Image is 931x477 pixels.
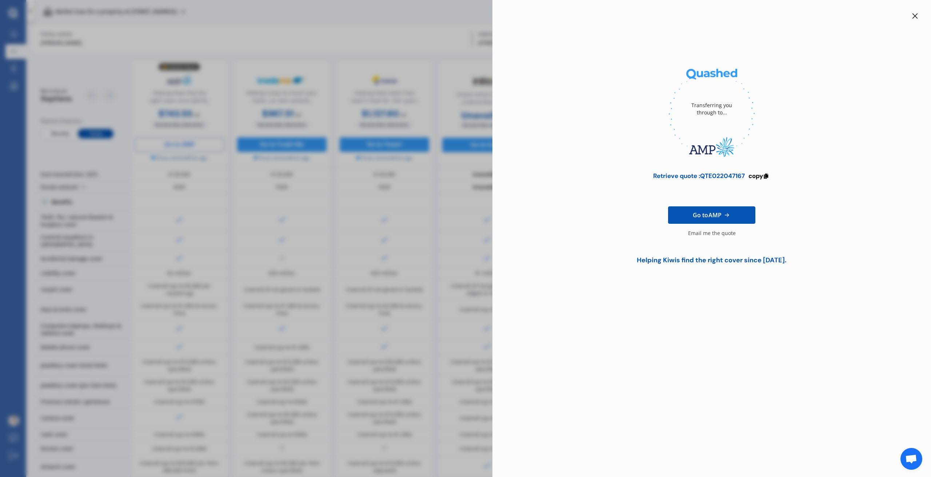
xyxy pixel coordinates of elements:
[653,172,745,179] div: Retrieve quote : QTE022047167
[748,172,763,180] span: copy
[668,206,755,224] a: Go toAMP
[688,230,736,244] div: Email me the quote
[668,131,755,163] img: AMP.webp
[632,256,792,264] div: Helping Kiwis find the right cover since [DATE].
[693,211,722,219] span: Go to AMP
[683,87,741,131] div: Transferring you through to...
[900,448,922,470] a: Open chat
